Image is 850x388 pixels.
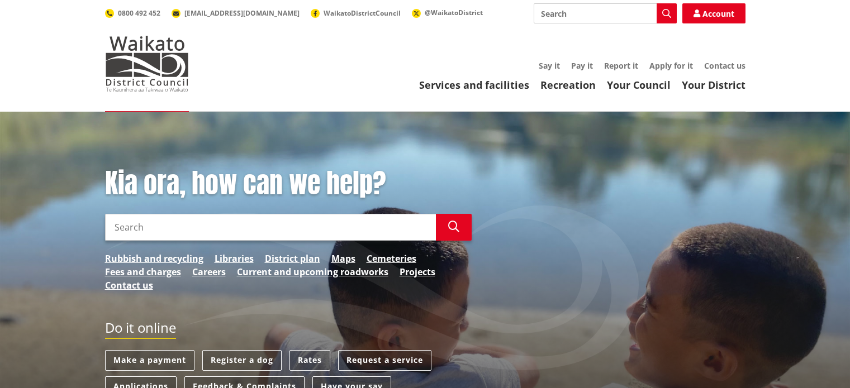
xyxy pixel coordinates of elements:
a: Current and upcoming roadworks [237,265,388,279]
h1: Kia ora, how can we help? [105,167,472,200]
a: Account [682,3,745,23]
a: Maps [331,252,355,265]
a: WaikatoDistrictCouncil [311,8,401,18]
span: WaikatoDistrictCouncil [324,8,401,18]
a: Register a dog [202,350,282,371]
a: @WaikatoDistrict [412,8,483,17]
input: Search input [534,3,677,23]
input: Search input [105,214,436,241]
a: Apply for it [649,60,693,71]
a: Libraries [215,252,254,265]
a: Say it [539,60,560,71]
a: [EMAIL_ADDRESS][DOMAIN_NAME] [172,8,300,18]
span: 0800 492 452 [118,8,160,18]
span: [EMAIL_ADDRESS][DOMAIN_NAME] [184,8,300,18]
a: Request a service [338,350,431,371]
a: Pay it [571,60,593,71]
a: Your District [682,78,745,92]
a: Contact us [105,279,153,292]
a: Projects [400,265,435,279]
a: Recreation [540,78,596,92]
a: Make a payment [105,350,194,371]
a: Fees and charges [105,265,181,279]
a: Report it [604,60,638,71]
a: Your Council [607,78,671,92]
a: Contact us [704,60,745,71]
a: Services and facilities [419,78,529,92]
a: Cemeteries [367,252,416,265]
a: Rates [289,350,330,371]
a: Careers [192,265,226,279]
h2: Do it online [105,320,176,339]
span: @WaikatoDistrict [425,8,483,17]
img: Waikato District Council - Te Kaunihera aa Takiwaa o Waikato [105,36,189,92]
a: 0800 492 452 [105,8,160,18]
a: Rubbish and recycling [105,252,203,265]
a: District plan [265,252,320,265]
